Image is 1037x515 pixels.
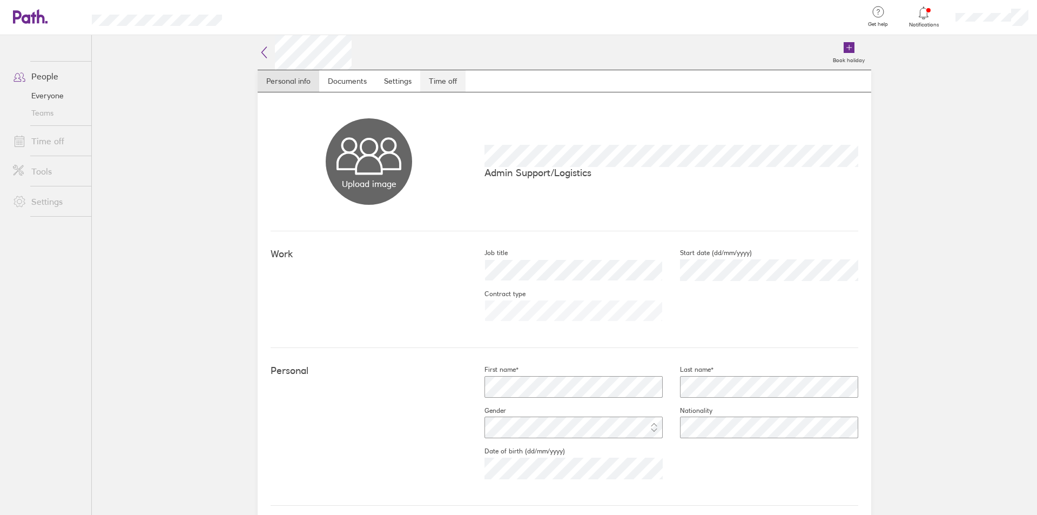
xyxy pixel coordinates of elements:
[4,191,91,212] a: Settings
[860,21,895,28] span: Get help
[826,35,871,70] a: Book holiday
[4,104,91,122] a: Teams
[663,406,712,415] label: Nationality
[467,249,508,257] label: Job title
[663,249,752,257] label: Start date (dd/mm/yyyy)
[4,65,91,87] a: People
[4,160,91,182] a: Tools
[319,70,375,92] a: Documents
[906,22,941,28] span: Notifications
[663,365,713,374] label: Last name*
[467,406,506,415] label: Gender
[420,70,466,92] a: Time off
[826,54,871,64] label: Book holiday
[467,290,526,298] label: Contract type
[4,87,91,104] a: Everyone
[484,167,858,178] p: Admin Support/Logistics
[258,70,319,92] a: Personal info
[271,365,467,377] h4: Personal
[271,249,467,260] h4: Work
[467,447,565,456] label: Date of birth (dd/mm/yyyy)
[375,70,420,92] a: Settings
[467,365,518,374] label: First name*
[4,130,91,152] a: Time off
[906,5,941,28] a: Notifications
